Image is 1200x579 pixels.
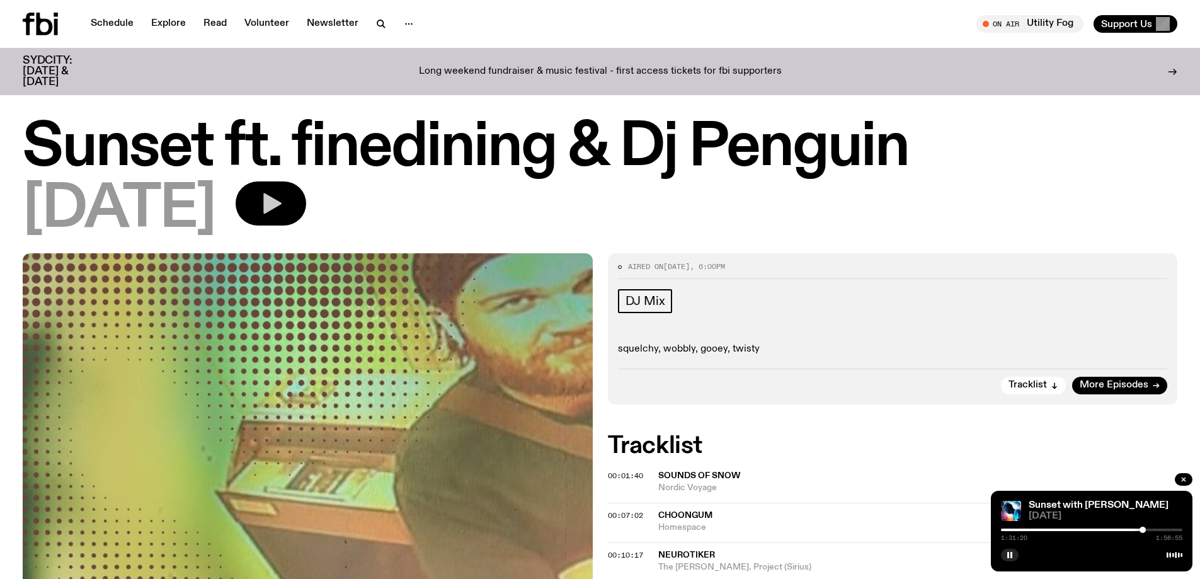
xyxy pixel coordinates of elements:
a: DJ Mix [618,289,673,313]
span: Homespace [658,522,1178,534]
p: squelchy, wobbly, gooey, twisty [618,343,1168,355]
h1: Sunset ft. finedining & Dj Penguin [23,120,1177,176]
span: DJ Mix [626,294,665,308]
button: Tracklist [1001,377,1066,394]
span: 00:07:02 [608,510,643,520]
h3: SYDCITY: [DATE] & [DATE] [23,55,103,88]
button: 00:07:02 [608,512,643,519]
span: [DATE] [1029,512,1182,521]
span: , 6:00pm [690,261,725,272]
button: 00:01:40 [608,473,643,479]
span: Choongum [658,511,712,520]
span: 1:56:55 [1156,535,1182,541]
span: More Episodes [1080,381,1148,390]
a: Explore [144,15,193,33]
span: Sounds Of Snow [658,471,741,480]
a: Newsletter [299,15,366,33]
span: Tracklist [1009,381,1047,390]
a: Schedule [83,15,141,33]
span: 00:01:40 [608,471,643,481]
p: Long weekend fundraiser & music festival - first access tickets for fbi supporters [419,66,782,77]
img: Simon Caldwell stands side on, looking downwards. He has headphones on. Behind him is a brightly ... [1001,501,1021,521]
button: On AirUtility Fog [976,15,1083,33]
a: More Episodes [1072,377,1167,394]
button: 00:10:17 [608,552,643,559]
span: [DATE] [663,261,690,272]
span: Aired on [628,261,663,272]
a: Sunset with [PERSON_NAME] [1029,500,1169,510]
a: Read [196,15,234,33]
span: Neurotiker [658,551,715,559]
button: Support Us [1094,15,1177,33]
h2: Tracklist [608,435,1178,457]
span: The [PERSON_NAME]. Project (Sirius) [658,561,1178,573]
span: 1:31:20 [1001,535,1027,541]
span: 00:10:17 [608,550,643,560]
span: Support Us [1101,18,1152,30]
a: Volunteer [237,15,297,33]
span: [DATE] [23,181,215,238]
span: Nordic Voyage [658,482,1178,494]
